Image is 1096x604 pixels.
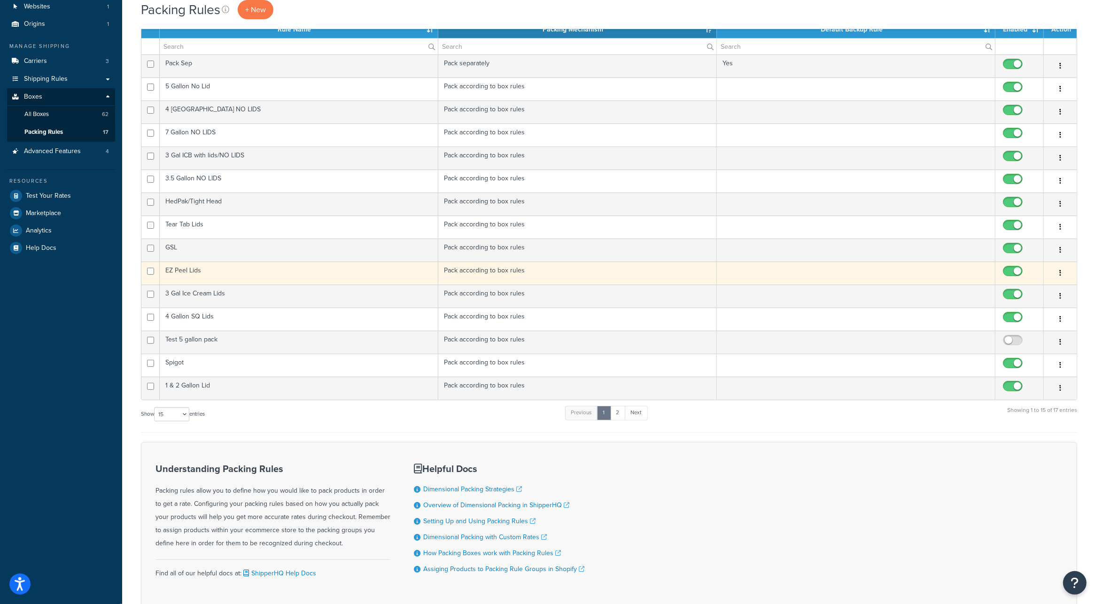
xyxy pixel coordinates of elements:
td: Pack according to box rules [438,377,717,400]
td: Pack according to box rules [438,262,717,285]
td: 3 Gal ICB with lids/NO LIDS [160,147,438,170]
span: Boxes [24,93,42,101]
a: All Boxes 62 [7,106,115,123]
div: Find all of our helpful docs at: [155,559,390,580]
td: Yes [717,54,995,77]
td: Test 5 gallon pack [160,331,438,354]
span: 17 [103,128,109,136]
div: Manage Shipping [7,42,115,50]
a: Analytics [7,222,115,239]
input: Search [438,39,716,54]
span: Shipping Rules [24,75,68,83]
span: + New [245,4,266,15]
span: Test Your Rates [26,192,71,200]
a: Origins 1 [7,15,115,33]
span: 4 [106,147,109,155]
td: Pack according to box rules [438,147,717,170]
td: 3 Gal Ice Cream Lids [160,285,438,308]
td: 5 Gallon No Lid [160,77,438,101]
a: Test Your Rates [7,187,115,204]
td: Pack according to box rules [438,354,717,377]
span: Analytics [26,227,52,235]
td: Pack separately [438,54,717,77]
input: Search [717,39,995,54]
a: How Packing Boxes work with Packing Rules [423,548,561,558]
a: 1 [597,406,611,420]
a: ShipperHQ Help Docs [241,568,316,578]
td: EZ Peel Lids [160,262,438,285]
div: Resources [7,177,115,185]
td: Pack according to box rules [438,308,717,331]
a: Marketplace [7,205,115,222]
label: Show entries [141,407,205,421]
a: Next [625,406,648,420]
td: Pack Sep [160,54,438,77]
a: Overview of Dimensional Packing in ShipperHQ [423,500,569,510]
a: Assiging Products to Packing Rule Groups in Shopify [423,564,584,574]
li: All Boxes [7,106,115,123]
a: 2 [610,406,626,420]
th: Default Backup Rule: activate to sort column ascending [717,21,995,38]
a: Advanced Features 4 [7,143,115,160]
td: Pack according to box rules [438,285,717,308]
td: 3.5 Gallon NO LIDS [160,170,438,193]
select: Showentries [154,407,189,421]
th: Rule Name: activate to sort column ascending [160,21,438,38]
th: Packing Mechanism: activate to sort column ascending [438,21,717,38]
span: All Boxes [24,110,49,118]
td: Pack according to box rules [438,101,717,124]
td: HedPak/Tight Head [160,193,438,216]
span: Websites [24,3,50,11]
td: Pack according to box rules [438,170,717,193]
div: Showing 1 to 15 of 17 entries [1007,405,1077,425]
span: 1 [107,3,109,11]
div: Packing rules allow you to define how you would like to pack products in order to get a rate. Con... [155,464,390,550]
td: Pack according to box rules [438,77,717,101]
td: 4 Gallon SQ Lids [160,308,438,331]
a: Boxes [7,88,115,106]
li: Packing Rules [7,124,115,141]
span: 3 [106,57,109,65]
td: Spigot [160,354,438,377]
td: GSL [160,239,438,262]
li: Origins [7,15,115,33]
span: Marketplace [26,209,61,217]
a: Shipping Rules [7,70,115,88]
span: Carriers [24,57,47,65]
span: Help Docs [26,244,56,252]
td: 7 Gallon NO LIDS [160,124,438,147]
td: Pack according to box rules [438,216,717,239]
a: Setting Up and Using Packing Rules [423,516,536,526]
h3: Understanding Packing Rules [155,464,390,474]
h1: Packing Rules [141,0,220,19]
a: Dimensional Packing with Custom Rates [423,532,547,542]
td: Pack according to box rules [438,239,717,262]
a: Dimensional Packing Strategies [423,484,522,494]
span: Origins [24,20,45,28]
a: Carriers 3 [7,53,115,70]
td: Pack according to box rules [438,124,717,147]
button: Open Resource Center [1063,571,1087,595]
li: Boxes [7,88,115,142]
li: Advanced Features [7,143,115,160]
th: Action [1044,21,1077,38]
span: Advanced Features [24,147,81,155]
a: Help Docs [7,240,115,256]
input: Search [160,39,438,54]
td: Pack according to box rules [438,331,717,354]
td: Pack according to box rules [438,193,717,216]
td: 1 & 2 Gallon Lid [160,377,438,400]
th: Enabled: activate to sort column ascending [995,21,1044,38]
td: 4 [GEOGRAPHIC_DATA] NO LIDS [160,101,438,124]
td: Tear Tab Lids [160,216,438,239]
span: 62 [102,110,109,118]
a: Packing Rules 17 [7,124,115,141]
span: 1 [107,20,109,28]
h3: Helpful Docs [414,464,584,474]
span: Packing Rules [24,128,63,136]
